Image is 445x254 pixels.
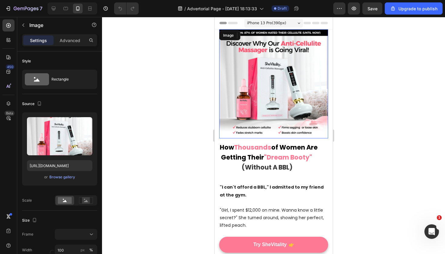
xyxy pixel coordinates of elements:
[60,37,80,44] p: Advanced
[437,215,442,220] span: 1
[424,224,439,239] iframe: Intercom live chat
[81,247,85,253] div: px
[187,5,257,12] span: Advertorial Page - [DATE] 18:13:33
[22,247,32,253] label: Width
[27,160,92,171] input: https://example.com/image.jpg
[278,6,287,11] span: Draft
[22,216,38,225] div: Size
[6,64,15,69] div: 450
[44,173,48,181] span: or
[362,2,382,15] button: Save
[5,111,15,116] div: Beta
[40,5,42,12] p: 7
[385,2,443,15] button: Upgrade to publish
[184,5,186,12] span: /
[29,21,81,29] p: Image
[114,2,139,15] div: Undo/Redo
[22,198,32,203] div: Scale
[89,247,93,253] div: %
[22,232,33,237] label: Frame
[30,37,47,44] p: Settings
[51,72,88,86] div: Rectangle
[390,5,437,12] div: Upgrade to publish
[2,2,45,15] button: 7
[368,6,377,11] span: Save
[22,58,31,64] div: Style
[79,246,86,254] button: %
[87,246,95,254] button: px
[27,117,92,155] img: preview-image
[49,174,75,180] button: Browse gallery
[22,100,43,108] div: Source
[215,17,333,254] iframe: Design area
